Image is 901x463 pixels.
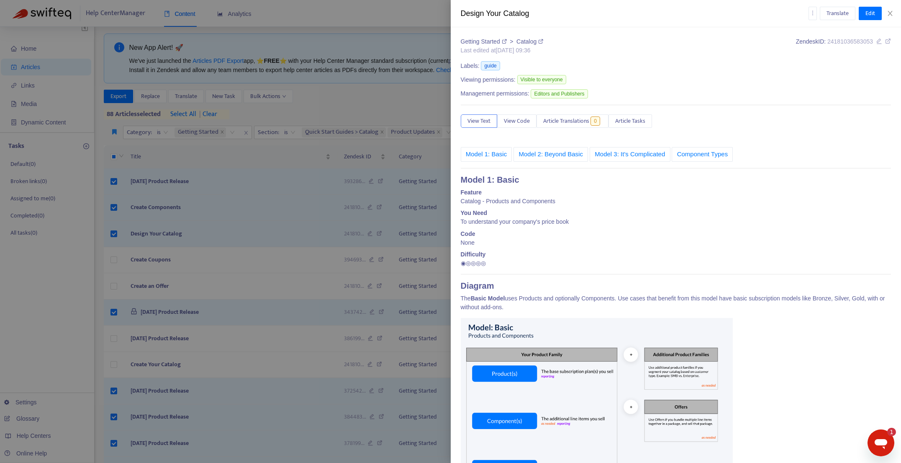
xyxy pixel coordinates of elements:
button: View Text [461,114,497,128]
a: Catalog [516,38,543,45]
span: Edit [865,9,875,18]
a: Model 3: It's Complicated [590,147,670,162]
span: Viewing permissions: [461,75,516,84]
dd: None [461,238,891,247]
div: > [461,37,544,46]
span: ◉ [461,260,466,266]
dt: Code [461,230,891,238]
div: Last edited at [DATE] 09:36 [461,46,544,55]
button: Translate [820,7,855,20]
a: Model 1: Basic [461,147,512,162]
button: Article Translations0 [536,114,608,128]
strong: Diagram [461,281,494,290]
button: Article Tasks [608,114,652,128]
span: Translate [827,9,849,18]
span: more [810,10,816,16]
span: View Code [504,116,530,126]
span: Management permissions: [461,89,529,98]
a: Getting Started [461,38,508,45]
span: 0 [590,116,600,126]
a: Component Types [672,147,733,162]
a: Model 2: Beyond Basic [513,147,588,162]
dd: Catalog - Products and Components [461,197,891,206]
dt: You Need [461,209,891,217]
span: Editors and Publishers [531,89,588,98]
span: 24181036583053 [827,38,873,45]
span: View Text [467,116,490,126]
span: Article Tasks [615,116,645,126]
dt: Feature [461,188,891,197]
button: Edit [859,7,882,20]
span: ◎◎◎◎ [466,260,486,266]
button: View Code [497,114,536,128]
div: Design Your Catalog [461,8,809,19]
button: more [809,7,817,20]
strong: Basic Model [471,295,505,302]
span: Article Translations [543,116,589,126]
span: close [887,10,893,17]
p: The uses Products and optionally Components. Use cases that benefit from this model have basic su... [461,294,891,312]
span: To understand your company's price book [461,218,569,225]
span: Labels: [461,62,480,70]
strong: Model 1: Basic [461,175,519,184]
span: guide [481,61,500,70]
button: Close [884,10,896,18]
iframe: Number of unread messages [879,428,896,436]
span: Visible to everyone [517,75,566,84]
div: Zendesk ID: [796,37,891,55]
iframe: Button to launch messaging window, 1 unread message [868,429,894,456]
dt: Difficulty [461,250,891,259]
